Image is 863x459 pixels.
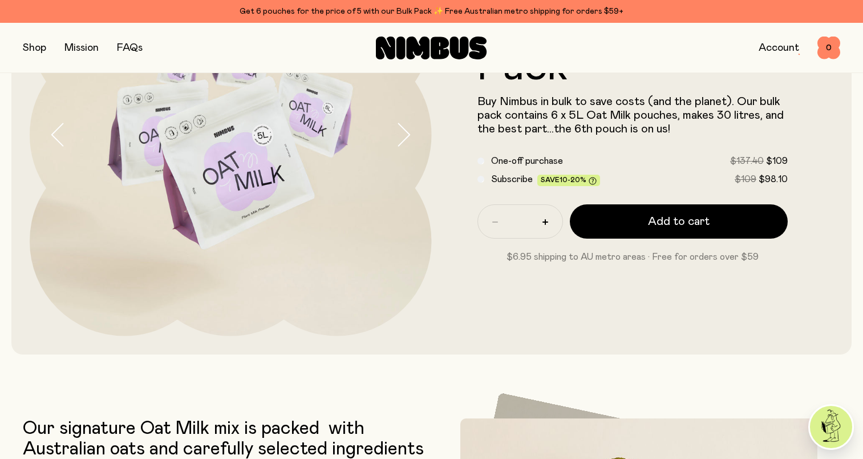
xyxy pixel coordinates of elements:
[759,175,788,184] span: $98.10
[64,43,99,53] a: Mission
[491,156,563,166] span: One-off purchase
[477,96,784,135] span: Buy Nimbus in bulk to save costs (and the planet). Our bulk pack contains 6 x 5L Oat Milk pouches...
[117,43,143,53] a: FAQs
[541,176,597,185] span: Save
[570,204,788,239] button: Add to cart
[810,406,852,448] img: agent
[759,43,799,53] a: Account
[766,156,788,166] span: $109
[560,176,586,183] span: 10-20%
[730,156,764,166] span: $137.40
[477,250,788,264] p: $6.95 shipping to AU metro areas · Free for orders over $59
[735,175,756,184] span: $109
[491,175,533,184] span: Subscribe
[817,37,840,59] button: 0
[23,5,840,18] div: Get 6 pouches for the price of 5 with our Bulk Pack ✨ Free Australian metro shipping for orders $59+
[648,214,710,230] span: Add to cart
